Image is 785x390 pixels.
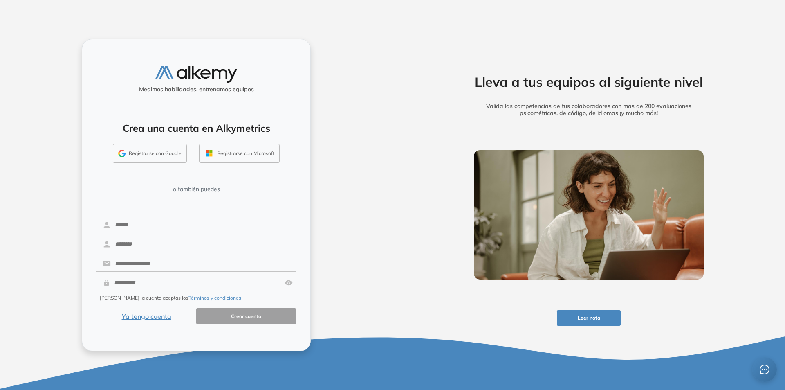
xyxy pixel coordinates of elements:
img: GMAIL_ICON [118,150,126,157]
span: message [760,365,769,374]
h4: Crea una cuenta en Alkymetrics [93,122,300,134]
button: Crear cuenta [196,308,296,324]
img: asd [285,275,293,291]
img: logo-alkemy [155,66,237,83]
button: Registrarse con Microsoft [199,144,280,163]
img: img-more-info [474,150,704,280]
button: Leer nota [557,310,621,326]
h5: Medimos habilidades, entrenamos equipos [85,86,307,93]
button: Registrarse con Google [113,144,187,163]
button: Ya tengo cuenta [96,308,196,324]
h5: Valida las competencias de tus colaboradores con más de 200 evaluaciones psicométricas, de código... [461,103,716,117]
button: Términos y condiciones [188,294,241,302]
span: [PERSON_NAME] la cuenta aceptas los [100,294,241,302]
span: o también puedes [173,185,220,194]
h2: Lleva a tus equipos al siguiente nivel [461,74,716,90]
img: OUTLOOK_ICON [204,149,214,158]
